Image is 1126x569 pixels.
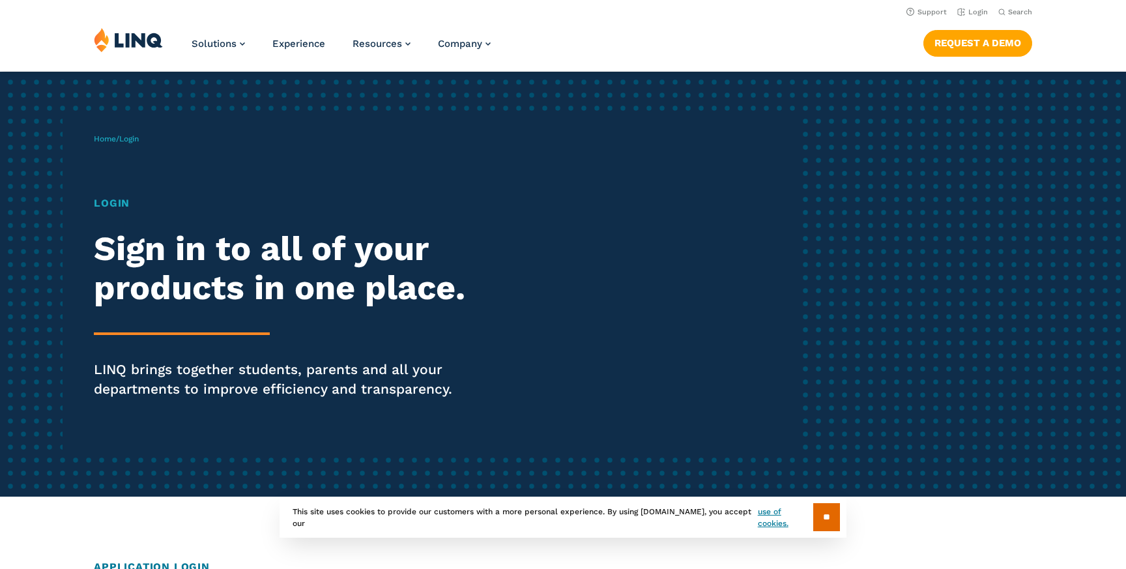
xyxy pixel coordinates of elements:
[923,27,1032,56] nav: Button Navigation
[906,8,947,16] a: Support
[94,360,528,399] p: LINQ brings together students, parents and all your departments to improve efficiency and transpa...
[957,8,988,16] a: Login
[192,27,491,70] nav: Primary Navigation
[94,196,528,211] h1: Login
[438,38,491,50] a: Company
[758,506,813,529] a: use of cookies.
[94,229,528,308] h2: Sign in to all of your products in one place.
[94,134,139,143] span: /
[438,38,482,50] span: Company
[94,134,116,143] a: Home
[272,38,325,50] a: Experience
[923,30,1032,56] a: Request a Demo
[280,497,846,538] div: This site uses cookies to provide our customers with a more personal experience. By using [DOMAIN...
[192,38,245,50] a: Solutions
[119,134,139,143] span: Login
[192,38,237,50] span: Solutions
[353,38,402,50] span: Resources
[998,7,1032,17] button: Open Search Bar
[94,27,163,52] img: LINQ | K‑12 Software
[353,38,411,50] a: Resources
[1008,8,1032,16] span: Search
